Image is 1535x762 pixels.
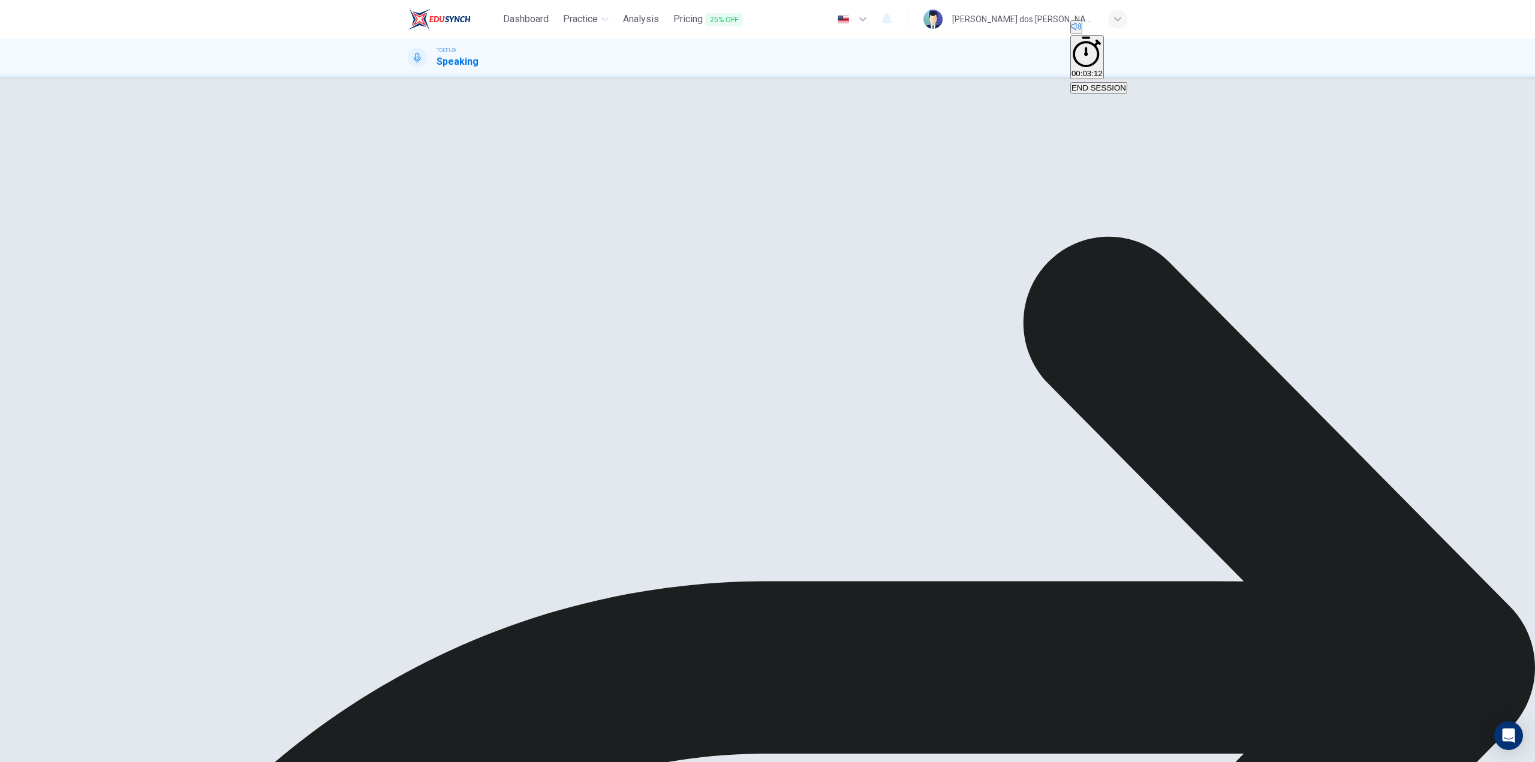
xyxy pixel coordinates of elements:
span: Analysis [623,12,659,26]
button: Practice [558,8,613,30]
span: 25% OFF [705,13,743,26]
img: en [836,15,851,24]
a: EduSynch logo [408,7,498,31]
div: Mute [1070,20,1127,35]
button: 00:03:12 [1070,35,1104,80]
img: EduSynch logo [408,7,471,31]
button: END SESSION [1070,82,1127,94]
span: Dashboard [503,12,549,26]
button: Dashboard [498,8,553,30]
span: END SESSION [1072,83,1126,92]
button: Analysis [618,8,664,30]
div: Hide [1070,35,1127,81]
span: 00:03:12 [1072,69,1103,78]
div: Open Intercom Messenger [1494,721,1523,750]
button: Pricing25% OFF [669,8,748,31]
span: Practice [563,12,598,26]
img: Profile picture [923,10,943,29]
span: Pricing [673,12,743,27]
a: Dashboard [498,8,553,31]
a: Analysis [618,8,664,31]
span: TOEFL® [437,46,456,55]
h1: Speaking [437,55,478,69]
div: [PERSON_NAME] dos [PERSON_NAME] [952,12,1094,26]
